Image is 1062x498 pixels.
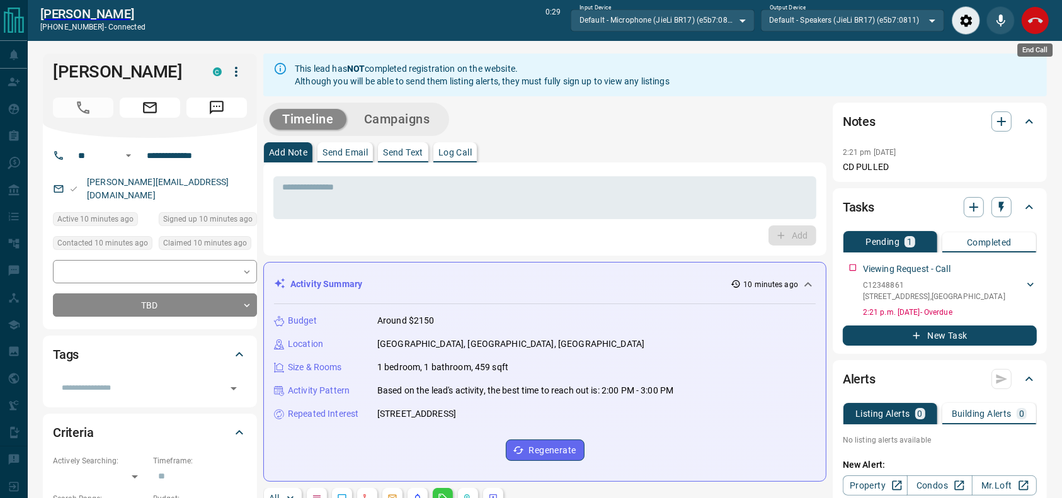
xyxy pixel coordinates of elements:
a: Property [843,475,908,495]
p: Pending [865,237,899,246]
button: Open [225,380,243,397]
button: Regenerate [506,439,585,461]
h2: Tasks [843,197,874,217]
h1: [PERSON_NAME] [53,62,194,82]
p: Actively Searching: [53,455,147,467]
p: Add Note [269,148,307,157]
span: Claimed 10 minutes ago [163,237,247,249]
a: [PERSON_NAME][EMAIL_ADDRESS][DOMAIN_NAME] [87,177,229,200]
span: Message [186,98,247,118]
div: End Call [1021,6,1049,35]
div: This lead has completed registration on the website. Although you will be able to send them listi... [295,57,670,93]
div: condos.ca [213,67,222,76]
div: Notes [843,106,1037,137]
p: Based on the lead's activity, the best time to reach out is: 2:00 PM - 3:00 PM [377,384,673,397]
p: Log Call [438,148,472,157]
p: 0 [1019,409,1024,418]
div: Mute [986,6,1015,35]
span: Signed up 10 minutes ago [163,213,253,225]
p: 1 bedroom, 1 bathroom, 459 sqft [377,361,508,374]
a: Condos [907,475,972,495]
div: Tags [53,339,247,370]
p: [STREET_ADDRESS] [377,407,456,421]
p: Building Alerts [952,409,1012,418]
button: New Task [843,325,1037,346]
span: Contacted 10 minutes ago [57,237,148,249]
p: Location [288,337,323,351]
p: No listing alerts available [843,434,1037,446]
div: Alerts [843,364,1037,394]
p: 0:29 [545,6,561,35]
p: C12348861 [863,280,1005,291]
a: Mr.Loft [972,475,1037,495]
svg: Email Valid [69,184,78,193]
h2: Criteria [53,422,94,443]
div: TBD [53,293,257,317]
h2: Alerts [843,369,876,389]
p: Listing Alerts [855,409,910,418]
p: Activity Pattern [288,384,350,397]
div: Activity Summary10 minutes ago [274,273,816,296]
p: New Alert: [843,458,1037,472]
h2: Tags [53,344,79,365]
p: Send Email [323,148,368,157]
p: [GEOGRAPHIC_DATA], [GEOGRAPHIC_DATA], [GEOGRAPHIC_DATA] [377,337,644,351]
span: Call [53,98,113,118]
p: Around $2150 [377,314,435,327]
p: [STREET_ADDRESS] , [GEOGRAPHIC_DATA] [863,291,1005,302]
button: Open [121,148,136,163]
div: Audio Settings [952,6,980,35]
div: C12348861[STREET_ADDRESS],[GEOGRAPHIC_DATA] [863,277,1037,305]
span: Active 10 minutes ago [57,213,134,225]
strong: NOT [347,64,365,74]
div: Default - Speakers (JieLi BR17) (e5b7:0811) [761,9,944,31]
p: Send Text [383,148,423,157]
p: 10 minutes ago [743,279,798,290]
h2: Notes [843,111,876,132]
span: connected [108,23,146,31]
label: Output Device [770,4,806,12]
p: Activity Summary [290,278,362,291]
p: Viewing Request - Call [863,263,951,276]
div: Mon Aug 18 2025 [53,236,152,254]
p: Completed [967,238,1012,247]
p: 1 [907,237,912,246]
p: Repeated Interest [288,407,358,421]
div: End Call [1017,43,1053,57]
p: CD PULLED [843,161,1037,174]
button: Campaigns [351,109,443,130]
div: Mon Aug 18 2025 [159,236,257,254]
button: Timeline [270,109,346,130]
label: Input Device [580,4,612,12]
div: Mon Aug 18 2025 [53,212,152,230]
p: Budget [288,314,317,327]
p: Timeframe: [153,455,247,467]
p: Size & Rooms [288,361,342,374]
div: Default - Microphone (JieLi BR17) (e5b7:0811) [571,9,754,31]
p: [PHONE_NUMBER] - [40,21,146,33]
p: 0 [918,409,923,418]
div: Tasks [843,192,1037,222]
a: [PERSON_NAME] [40,6,146,21]
div: Mon Aug 18 2025 [159,212,257,230]
span: Email [120,98,180,118]
p: 2:21 pm [DATE] [843,148,896,157]
div: Criteria [53,417,247,448]
p: 2:21 p.m. [DATE] - Overdue [863,307,1037,318]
